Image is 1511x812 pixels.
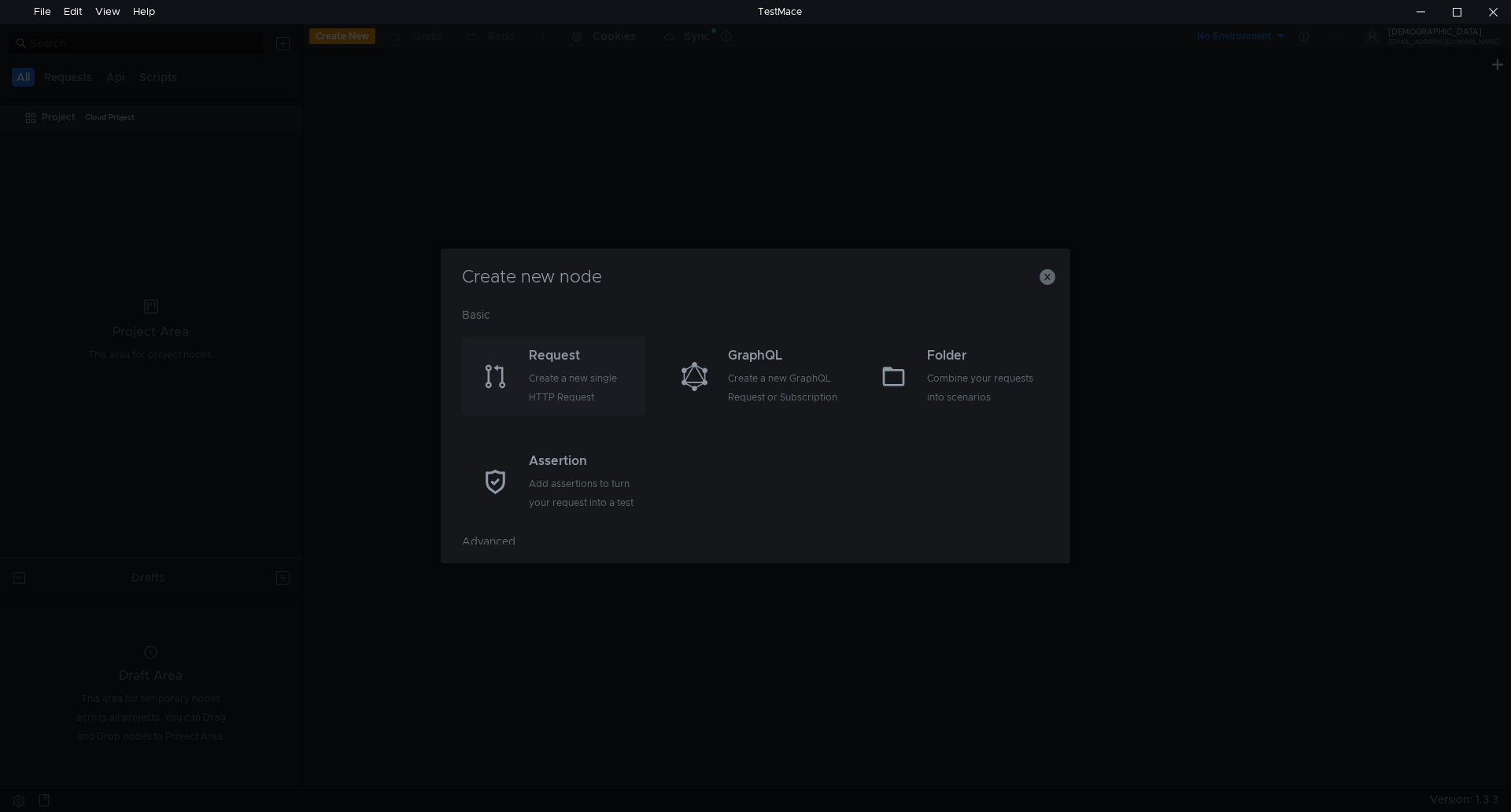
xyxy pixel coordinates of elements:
[529,346,641,365] div: Request
[529,369,641,407] div: Create a new single HTTP Request
[927,346,1040,365] div: Folder
[462,532,1049,563] div: Advanced
[529,452,641,471] div: Assertion
[728,369,840,407] div: Create a new GraphQL Request or Subscription
[927,369,1040,407] div: Combine your requests into scenarios
[728,346,840,365] div: GraphQL
[529,474,641,512] div: Add assertions to turn your request into a test
[462,305,1049,337] div: Basic
[460,268,1051,286] h3: Create new node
